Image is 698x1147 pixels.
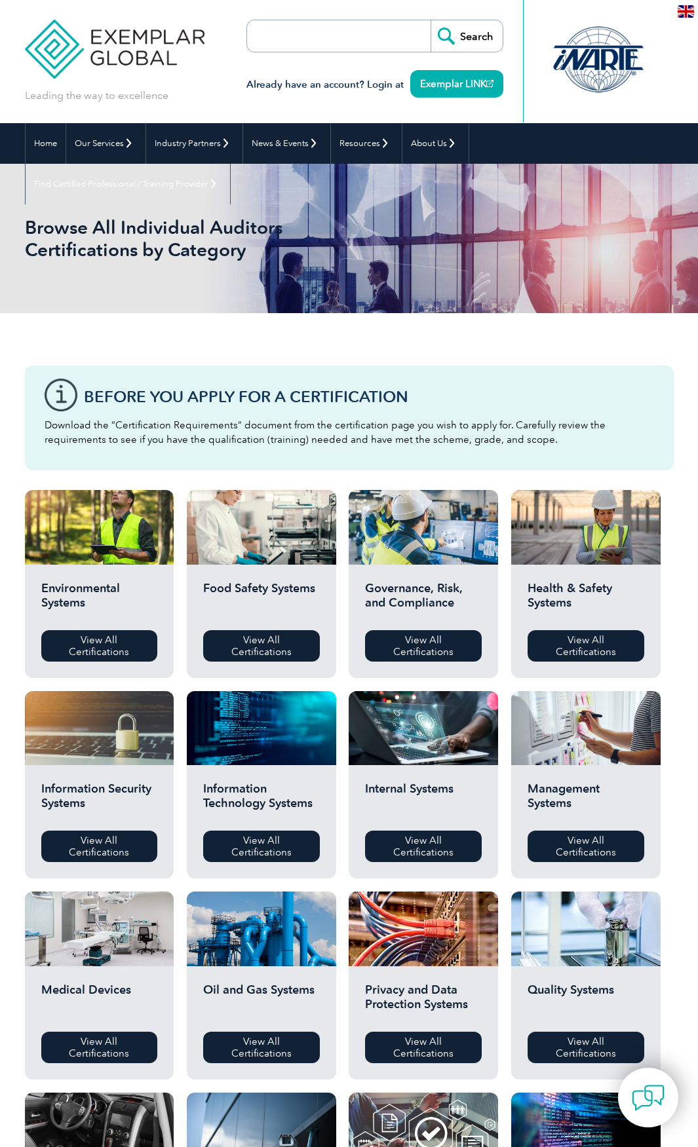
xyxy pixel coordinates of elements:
[365,1032,482,1063] a: View All Certifications
[365,781,482,821] h2: Internal Systems
[246,77,503,93] h3: Already have an account? Login at
[203,581,320,620] h2: Food Safety Systems
[528,630,644,662] a: View All Certifications
[632,1081,665,1114] img: contact-chat.png
[486,80,494,87] img: open_square.png
[203,831,320,862] a: View All Certifications
[431,20,503,52] input: Search
[25,88,168,103] p: Leading the way to excellence
[26,164,230,204] a: Find Certified Professional / Training Provider
[243,123,330,164] a: News & Events
[84,388,654,405] h3: Before You Apply For a Certification
[41,581,158,620] h2: Environmental Systems
[365,630,482,662] a: View All Certifications
[45,418,654,447] p: Download the “Certification Requirements” document from the certification page you wish to apply ...
[331,123,402,164] a: Resources
[365,983,482,1022] h2: Privacy and Data Protection Systems
[528,983,644,1022] h2: Quality Systems
[203,630,320,662] a: View All Certifications
[365,581,482,620] h2: Governance, Risk, and Compliance
[26,123,66,164] a: Home
[528,581,644,620] h2: Health & Safety Systems
[410,70,503,98] a: Exemplar LINK
[528,1032,644,1063] a: View All Certifications
[528,781,644,821] h2: Management Systems
[25,216,382,261] h1: Browse All Individual Auditors Certifications by Category
[41,781,158,821] h2: Information Security Systems
[41,1032,158,1063] a: View All Certifications
[365,831,482,862] a: View All Certifications
[203,983,320,1022] h2: Oil and Gas Systems
[146,123,242,164] a: Industry Partners
[528,831,644,862] a: View All Certifications
[41,630,158,662] a: View All Certifications
[41,983,158,1022] h2: Medical Devices
[41,831,158,862] a: View All Certifications
[678,5,694,18] img: en
[203,781,320,821] h2: Information Technology Systems
[402,123,469,164] a: About Us
[203,1032,320,1063] a: View All Certifications
[66,123,145,164] a: Our Services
